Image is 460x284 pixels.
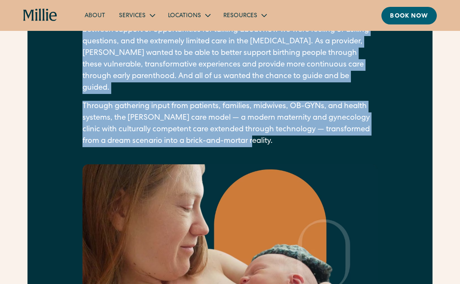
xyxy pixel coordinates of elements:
a: Book now [381,7,437,24]
div: Book now [390,12,428,21]
div: Locations [168,12,201,21]
p: Through gathering input from patients, families, midwives, OB-GYNs, and health systems, the [PERS... [82,101,378,147]
div: Resources [223,12,257,21]
div: Locations [161,8,216,22]
div: Services [112,8,161,22]
div: Resources [216,8,273,22]
a: home [23,9,58,22]
div: Services [119,12,146,21]
a: About [78,8,112,22]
